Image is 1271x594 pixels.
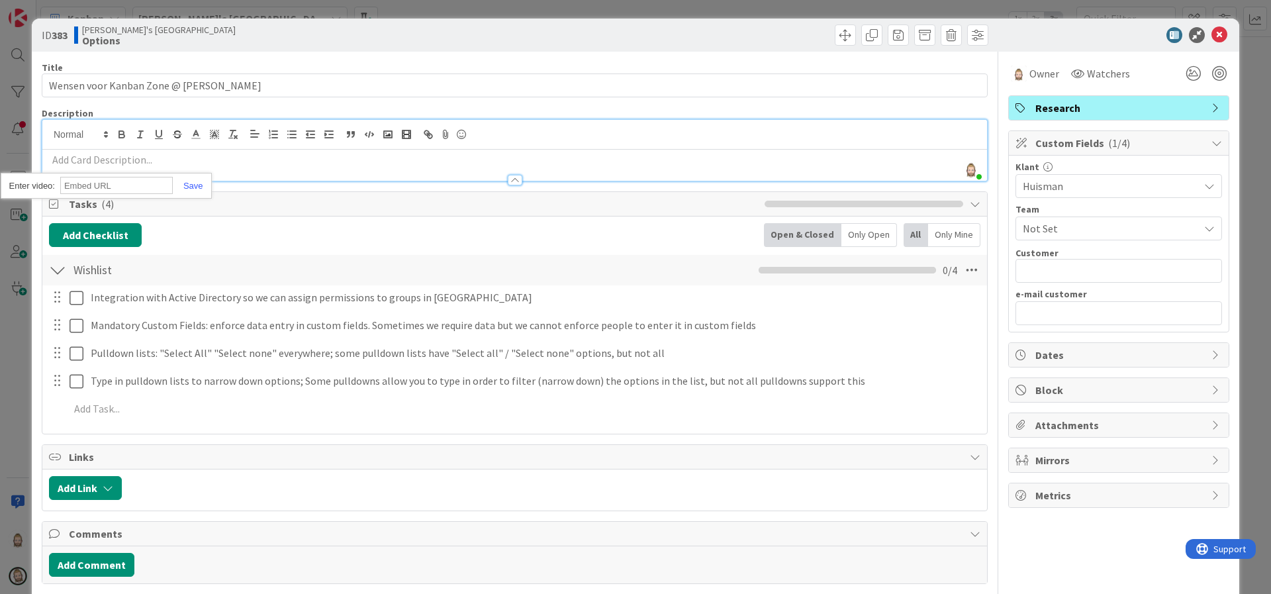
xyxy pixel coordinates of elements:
button: Add Comment [49,553,134,577]
div: Only Mine [928,223,980,247]
span: Custom Fields [1035,135,1205,151]
span: Attachments [1035,417,1205,433]
p: Pulldown lists: "Select All" "Select none" everywhere; some pulldown lists have "Select all" / "S... [91,346,978,361]
span: Links [69,449,963,465]
span: Not Set [1023,221,1199,236]
span: Watchers [1087,66,1130,81]
p: Type in pulldown lists to narrow down options; Some pulldowns allow you to type in order to filte... [91,373,978,389]
input: Embed URL [60,177,173,194]
div: Open & Closed [764,223,841,247]
label: Title [42,62,63,74]
button: Add Checklist [49,223,142,247]
img: LaT3y7r22MuEzJAq8SoXmSHa1xSW2awU.png [962,160,980,178]
span: Owner [1029,66,1059,81]
div: e-mail customer [1015,289,1222,299]
span: Mirrors [1035,452,1205,468]
span: Dates [1035,347,1205,363]
span: ( 4 ) [101,197,114,211]
input: Add Checklist... [69,258,367,282]
p: Integration with Active Directory so we can assign permissions to groups in [GEOGRAPHIC_DATA] [91,290,978,305]
span: ( 1/4 ) [1108,136,1130,150]
span: Metrics [1035,487,1205,503]
div: Team [1015,205,1222,214]
b: Options [82,35,236,46]
div: Klant [1015,162,1222,172]
button: Add Link [49,476,122,500]
span: Research [1035,100,1205,116]
span: Tasks [69,196,758,212]
span: Support [28,2,60,18]
span: Description [42,107,93,119]
p: Mandatory Custom Fields: enforce data entry in custom fields. Sometimes we require data but we ca... [91,318,978,333]
b: 383 [52,28,68,42]
span: 0 / 4 [943,262,957,278]
div: Only Open [841,223,897,247]
span: [PERSON_NAME]'s [GEOGRAPHIC_DATA] [82,25,236,35]
span: Block [1035,382,1205,398]
img: Rv [1011,66,1027,81]
div: All [904,223,928,247]
label: Customer [1015,247,1059,259]
span: Huisman [1023,177,1192,195]
span: Comments [69,526,963,542]
span: ID [42,27,68,43]
input: type card name here... [42,74,988,97]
